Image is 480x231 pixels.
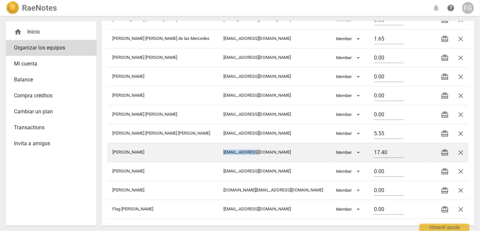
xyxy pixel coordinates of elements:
[447,4,455,12] span: help
[107,67,218,86] td: [PERSON_NAME]
[107,162,218,181] td: [PERSON_NAME]
[441,149,449,157] span: redeem
[107,124,218,143] td: [PERSON_NAME] [PERSON_NAME] [PERSON_NAME]
[6,40,96,56] a: Organizar los equipos
[6,120,96,136] a: Transactions
[437,50,453,66] button: Transfer credits
[437,88,453,104] button: Transfer credits
[441,35,449,43] span: redeem
[14,28,83,36] div: Inicio
[336,166,362,177] div: Member
[336,71,362,82] div: Member
[218,124,331,143] td: [EMAIL_ADDRESS][DOMAIN_NAME]
[457,205,465,213] span: close
[336,147,362,158] div: Member
[457,35,465,43] span: close
[218,200,331,219] td: [EMAIL_ADDRESS][DOMAIN_NAME]
[445,2,457,14] a: Obtener ayuda
[457,186,465,194] span: close
[107,29,218,48] td: [PERSON_NAME] [PERSON_NAME] de las Mercedes
[441,73,449,81] span: redeem
[457,111,465,119] span: close
[14,76,83,84] span: Balance
[218,143,331,162] td: [EMAIL_ADDRESS][DOMAIN_NAME]
[336,109,362,120] div: Member
[107,181,218,200] td: [PERSON_NAME]
[6,136,96,152] a: Invita a amigos
[336,90,362,101] div: Member
[441,186,449,194] span: redeem
[6,104,96,120] a: Cambiar un plan
[441,111,449,119] span: redeem
[457,149,465,157] span: close
[6,24,96,40] div: Inicio
[22,3,57,13] h2: RaeNotes
[107,105,218,124] td: [PERSON_NAME] [PERSON_NAME]
[107,48,218,67] td: [PERSON_NAME] [PERSON_NAME]
[218,162,331,181] td: [EMAIL_ADDRESS][DOMAIN_NAME]
[6,56,96,72] a: Mi cuenta
[441,54,449,62] span: redeem
[14,28,22,36] span: home
[14,60,83,68] span: Mi cuenta
[437,164,453,179] button: Transfer credits
[441,92,449,100] span: redeem
[437,145,453,161] button: Transfer credits
[437,126,453,142] button: Transfer credits
[218,105,331,124] td: [EMAIL_ADDRESS][DOMAIN_NAME]
[14,92,83,100] span: Compra créditos
[218,67,331,86] td: [EMAIL_ADDRESS][DOMAIN_NAME]
[336,185,362,196] div: Member
[462,2,474,14] button: FG
[336,128,362,139] div: Member
[14,140,83,148] span: Invita a amigos
[107,86,218,105] td: [PERSON_NAME]
[218,48,331,67] td: [EMAIL_ADDRESS][DOMAIN_NAME]
[14,124,83,132] span: Transactions
[14,44,83,52] span: Organizar los equipos
[437,107,453,123] button: Transfer credits
[420,224,469,231] div: Obtener ayuda
[218,181,331,200] td: [DOMAIN_NAME][EMAIL_ADDRESS][DOMAIN_NAME]
[441,205,449,213] span: redeem
[437,182,453,198] button: Transfer credits
[336,34,362,44] div: Member
[441,168,449,175] span: redeem
[457,54,465,62] span: close
[6,1,19,15] img: Logo
[437,69,453,85] button: Transfer credits
[14,108,83,116] span: Cambiar un plan
[107,143,218,162] td: [PERSON_NAME]
[336,204,362,215] div: Member
[6,88,96,104] a: Compra créditos
[218,86,331,105] td: [EMAIL_ADDRESS][DOMAIN_NAME]
[457,92,465,100] span: close
[437,31,453,47] button: Transfer credits
[437,201,453,217] button: Transfer credits
[457,130,465,138] span: close
[457,73,465,81] span: close
[441,130,449,138] span: redeem
[457,168,465,175] span: close
[6,72,96,88] a: Balance
[107,200,218,219] td: Flag [PERSON_NAME]
[218,29,331,48] td: [EMAIL_ADDRESS][DOMAIN_NAME]
[6,1,57,15] a: LogoRaeNotes
[336,53,362,63] div: Member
